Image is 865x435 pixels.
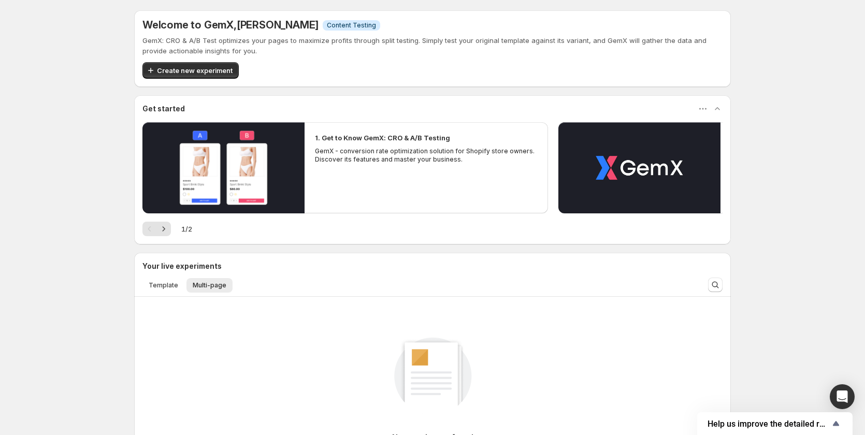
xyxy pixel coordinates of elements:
[149,281,178,289] span: Template
[142,122,305,213] button: Play video
[142,62,239,79] button: Create new experiment
[142,35,723,56] p: GemX: CRO & A/B Test optimizes your pages to maximize profits through split testing. Simply test ...
[315,133,450,143] h2: 1. Get to Know GemX: CRO & A/B Testing
[315,147,538,164] p: GemX - conversion rate optimization solution for Shopify store owners. Discover its features and ...
[327,21,376,30] span: Content Testing
[708,417,842,430] button: Show survey - Help us improve the detailed report for A/B campaigns
[234,19,319,31] span: , [PERSON_NAME]
[193,281,226,289] span: Multi-page
[156,222,171,236] button: Next
[708,278,723,292] button: Search and filter results
[142,261,222,271] h3: Your live experiments
[830,384,855,409] div: Open Intercom Messenger
[558,122,720,213] button: Play video
[142,222,171,236] nav: Pagination
[157,65,233,76] span: Create new experiment
[142,104,185,114] h3: Get started
[708,419,830,429] span: Help us improve the detailed report for A/B campaigns
[181,224,192,234] span: 1 / 2
[142,19,319,31] h5: Welcome to GemX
